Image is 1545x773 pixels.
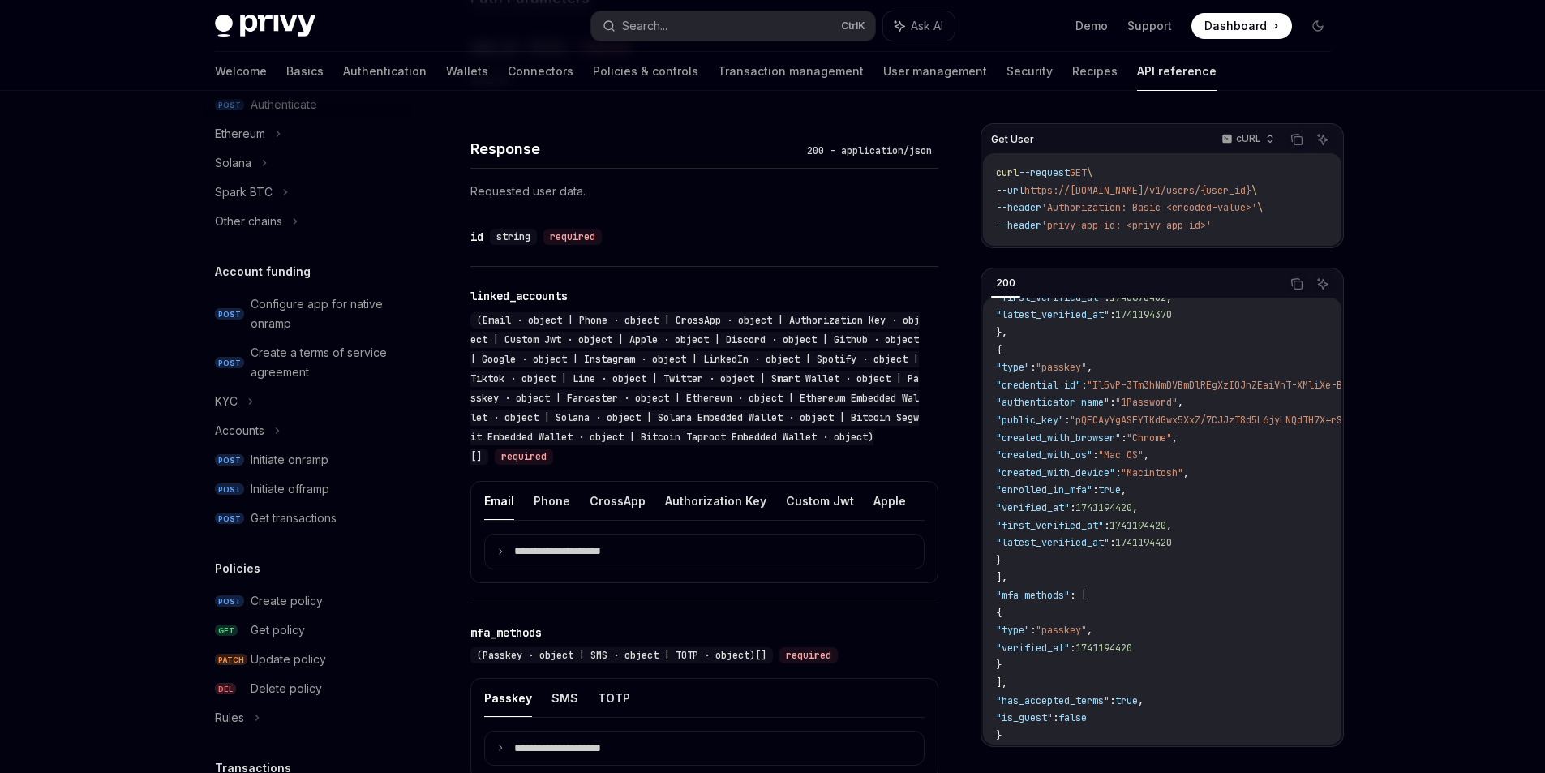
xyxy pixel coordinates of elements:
span: 1740678402 [1109,291,1166,304]
span: , [1121,483,1127,496]
span: : [1064,414,1070,427]
span: : [1070,501,1075,514]
p: Requested user data. [470,182,938,201]
div: Get policy [251,621,305,640]
button: Copy the contents from the code block [1286,273,1307,294]
a: Dashboard [1191,13,1292,39]
button: Toggle dark mode [1305,13,1331,39]
span: "latest_verified_at" [996,308,1109,321]
span: "first_verified_at" [996,519,1104,532]
span: { [996,344,1002,357]
button: Apple [873,482,906,520]
span: --header [996,219,1041,232]
button: TOTP [598,679,630,717]
a: Support [1127,18,1172,34]
span: true [1098,483,1121,496]
button: Custom Jwt [786,482,854,520]
span: --url [996,184,1024,197]
span: Get User [991,133,1034,146]
button: Ask AI [1312,273,1333,294]
span: : [1030,361,1036,374]
span: 1741194420 [1109,519,1166,532]
div: Delete policy [251,679,322,698]
a: Transaction management [718,52,864,91]
span: POST [215,454,244,466]
a: Demo [1075,18,1108,34]
button: Authorization Key [665,482,766,520]
button: Search...CtrlK [591,11,875,41]
h5: Account funding [215,262,311,281]
span: , [1183,466,1189,479]
a: Authentication [343,52,427,91]
span: : [1092,483,1098,496]
div: required [495,449,553,465]
span: , [1087,624,1092,637]
div: id [470,229,483,245]
span: : [1104,291,1109,304]
span: Ctrl K [841,19,865,32]
a: POSTInitiate onramp [202,445,410,475]
span: : [1121,432,1127,444]
button: Email [484,482,514,520]
span: --request [1019,166,1070,179]
span: "Mac OS" [1098,449,1144,462]
span: { [996,607,1002,620]
div: Get transactions [251,509,337,528]
div: mfa_methods [470,625,542,641]
h5: Policies [215,559,260,578]
span: , [1132,501,1138,514]
span: "mfa_methods" [996,589,1070,602]
span: "public_key" [996,414,1064,427]
div: Rules [215,708,244,728]
span: \ [1251,184,1257,197]
a: API reference [1137,52,1217,91]
button: Passkey [484,679,532,717]
div: Ethereum [215,124,265,144]
a: User management [883,52,987,91]
span: } [996,659,1002,672]
span: ], [996,571,1007,584]
span: : [1030,624,1036,637]
span: "first_verified_at" [996,291,1104,304]
span: : [1104,519,1109,532]
span: , [1178,396,1183,409]
span: GET [1070,166,1087,179]
span: "verified_at" [996,642,1070,655]
span: , [1087,361,1092,374]
span: , [1166,291,1172,304]
div: linked_accounts [470,288,568,304]
span: "Il5vP-3Tm3hNmDVBmDlREgXzIOJnZEaiVnT-XMliXe-BufP9GL1-d3qhozk9IkZwQ_" [1087,379,1473,392]
a: POSTCreate policy [202,586,410,616]
span: "enrolled_in_mfa" [996,483,1092,496]
span: POST [215,483,244,496]
a: Security [1006,52,1053,91]
a: Wallets [446,52,488,91]
span: 1741194420 [1075,501,1132,514]
a: Recipes [1072,52,1118,91]
span: "credential_id" [996,379,1081,392]
span: https://[DOMAIN_NAME]/v1/users/{user_id} [1024,184,1251,197]
span: POST [215,357,244,369]
span: "1Password" [1115,396,1178,409]
button: Ask AI [1312,129,1333,150]
span: : [1092,449,1098,462]
span: "is_guest" [996,711,1053,724]
button: Ask AI [883,11,955,41]
span: }, [996,326,1007,339]
span: "created_with_device" [996,466,1115,479]
a: GETGet policy [202,616,410,645]
span: POST [215,595,244,608]
span: : [ [1070,589,1087,602]
div: Accounts [215,421,264,440]
span: "latest_verified_at" [996,536,1109,549]
div: 200 - application/json [800,143,938,159]
span: : [1109,694,1115,707]
span: false [1058,711,1087,724]
div: Spark BTC [215,183,273,202]
div: KYC [215,392,238,411]
span: : [1081,379,1087,392]
div: Solana [215,153,251,173]
span: PATCH [215,654,247,666]
span: "passkey" [1036,624,1087,637]
div: required [779,647,838,663]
